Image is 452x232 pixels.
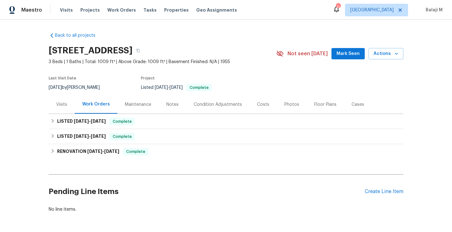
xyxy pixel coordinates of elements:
span: Properties [164,7,189,13]
span: [DATE] [104,149,119,154]
div: Floor Plans [314,101,336,108]
div: No line items. [49,206,403,213]
div: Work Orders [82,101,110,107]
div: LISTED [DATE]-[DATE]Complete [49,114,403,129]
span: 3 Beds | 1 Baths | Total: 1009 ft² | Above Grade: 1009 ft² | Basement Finished: N/A | 1955 [49,59,276,65]
h2: Pending Line Items [49,177,365,206]
span: Work Orders [107,7,136,13]
span: Geo Assignments [196,7,237,13]
span: Not seen [DATE] [288,51,328,57]
span: Visits [60,7,73,13]
span: - [74,119,106,123]
div: by [PERSON_NAME] [49,84,107,91]
span: - [155,85,183,90]
span: [DATE] [91,119,106,123]
span: [DATE] [87,149,102,154]
h6: LISTED [57,118,106,125]
span: [DATE] [49,85,62,90]
span: - [74,134,106,138]
span: Complete [110,133,134,140]
button: Mark Seen [331,48,365,60]
div: RENOVATION [DATE]-[DATE]Complete [49,144,403,159]
div: 11 [336,4,340,10]
span: Project [141,76,155,80]
div: Cases [352,101,364,108]
h6: RENOVATION [57,148,119,155]
span: [DATE] [74,119,89,123]
span: Mark Seen [336,50,360,58]
div: Maintenance [125,101,151,108]
span: [DATE] [91,134,106,138]
div: Condition Adjustments [194,101,242,108]
span: Listed [141,85,212,90]
button: Actions [369,48,403,60]
h6: LISTED [57,133,106,140]
span: Balaji M [423,7,443,13]
button: Copy Address [132,45,144,56]
span: Last Visit Date [49,76,76,80]
span: [GEOGRAPHIC_DATA] [350,7,394,13]
div: Photos [284,101,299,108]
span: [DATE] [169,85,183,90]
h2: [STREET_ADDRESS] [49,47,132,54]
span: Projects [80,7,100,13]
span: - [87,149,119,154]
div: Notes [166,101,179,108]
span: Complete [187,86,211,89]
div: LISTED [DATE]-[DATE]Complete [49,129,403,144]
div: Costs [257,101,269,108]
span: [DATE] [155,85,168,90]
span: Tasks [143,8,157,12]
div: Visits [56,101,67,108]
span: Complete [110,118,134,125]
span: [DATE] [74,134,89,138]
span: Actions [374,50,398,58]
a: Back to all projects [49,32,109,39]
span: Complete [124,148,148,155]
span: Maestro [21,7,42,13]
div: Create Line Item [365,189,403,195]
